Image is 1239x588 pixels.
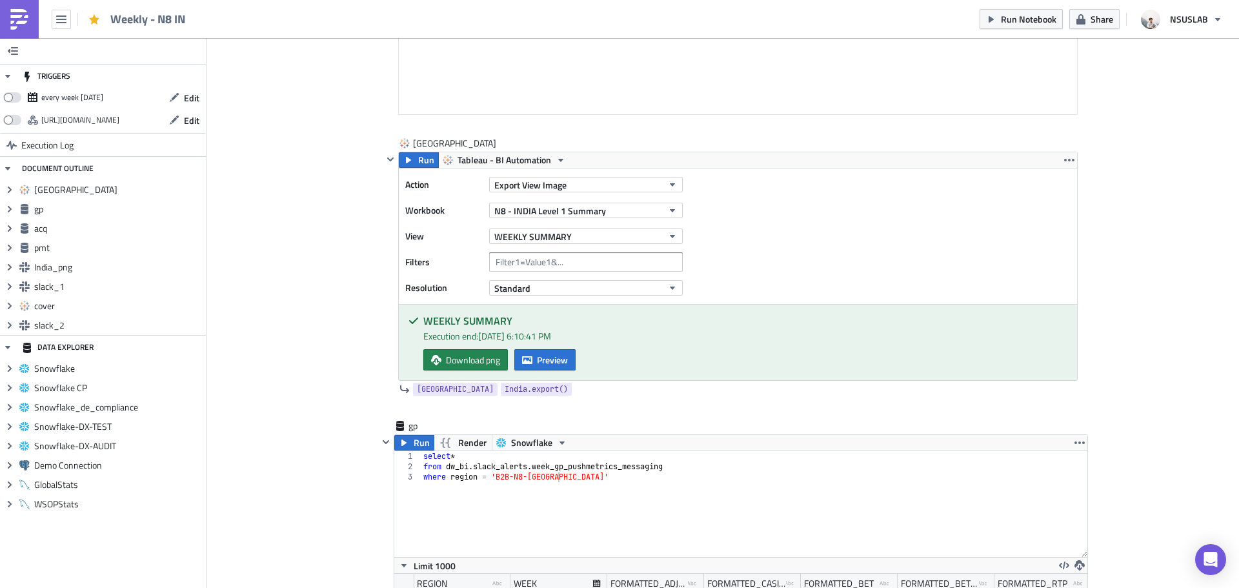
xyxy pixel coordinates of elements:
span: Snowflake-DX-TEST [34,421,203,432]
div: 2 [394,461,421,472]
span: India_png [34,261,203,273]
span: acq [34,223,203,234]
a: Download png [423,349,508,370]
label: Action [405,175,483,194]
span: Weekly - N8 IN [110,12,186,26]
span: [GEOGRAPHIC_DATA] [413,137,498,150]
span: Snowflake [34,363,203,374]
span: Edit [184,114,199,127]
span: Execution Log [21,134,74,157]
span: WEEKLY SUMMARY [494,230,572,243]
span: Snowflake [511,435,552,451]
button: Limit 1000 [394,558,460,573]
span: pmt [34,242,203,254]
span: Snowflake_de_compliance [34,401,203,413]
span: gp [408,420,460,432]
button: Share [1069,9,1120,29]
span: Demo Connection [34,460,203,471]
span: gp [34,203,203,215]
button: Hide content [383,152,398,167]
input: Filter1=Value1&... [489,252,683,272]
span: GlobalStats [34,479,203,491]
label: Resolution [405,278,483,298]
a: India.export() [501,383,572,396]
span: Export View Image [494,178,567,192]
div: DOCUMENT OUTLINE [22,157,94,180]
a: [GEOGRAPHIC_DATA] [413,383,498,396]
button: Run [394,435,434,451]
span: [GEOGRAPHIC_DATA] [34,184,203,196]
div: 3 [394,472,421,482]
div: Execution end: [DATE] 6:10:41 PM [423,329,1067,343]
span: Share [1091,12,1113,26]
button: Tableau - BI Automation [438,152,570,168]
span: slack_1 [34,281,203,292]
span: Run [414,435,430,451]
label: Workbook [405,201,483,220]
span: Snowflake CP [34,382,203,394]
span: [GEOGRAPHIC_DATA] [417,383,494,396]
div: DATA EXPLORER [22,336,94,359]
span: Run Notebook [1001,12,1056,26]
img: Avatar [1140,8,1162,30]
span: Tableau - BI Automation [458,152,551,168]
span: Render [458,435,487,451]
span: cover [34,300,203,312]
div: 1 [394,451,421,461]
span: WSOPStats [34,498,203,510]
button: WEEKLY SUMMARY [489,228,683,244]
span: Edit [184,91,199,105]
iframe: Rich Text Area [399,22,1077,114]
button: Snowflake [492,435,572,451]
button: Run [399,152,439,168]
span: Preview [537,353,568,367]
button: NSUSLAB [1133,5,1229,34]
span: Limit 1000 [414,559,456,573]
div: Open Intercom Messenger [1195,544,1226,575]
label: Filters [405,252,483,272]
span: NSUSLAB [1170,12,1208,26]
button: Run Notebook [980,9,1063,29]
button: Preview [514,349,576,370]
span: N8 - INDIA Level 1 Summary [494,204,606,218]
div: TRIGGERS [22,65,70,88]
button: Render [434,435,492,451]
h5: WEEKLY SUMMARY [423,316,1067,326]
button: N8 - INDIA Level 1 Summary [489,203,683,218]
button: Edit [163,88,206,108]
span: Run [418,152,434,168]
label: View [405,227,483,246]
button: Standard [489,280,683,296]
button: Edit [163,110,206,130]
span: India.export() [505,383,568,396]
div: every week on Monday [41,88,103,107]
div: https://pushmetrics.io/api/v1/report/75rQdQOoZ4/webhook?token=6173f673b73b46718b1470d2ab75410b [41,110,119,130]
button: Hide content [378,434,394,450]
button: Export View Image [489,177,683,192]
span: Standard [494,281,530,295]
span: slack_2 [34,319,203,331]
span: Download png [446,353,500,367]
span: Snowflake-DX-AUDIT [34,440,203,452]
img: PushMetrics [9,9,30,30]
